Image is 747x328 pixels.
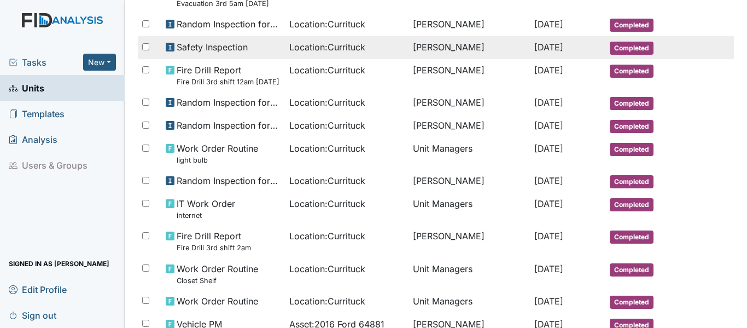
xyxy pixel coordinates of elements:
span: Location : Currituck [289,295,365,308]
span: [DATE] [534,120,563,131]
span: Work Order Routine light bulb [177,142,258,165]
span: Analysis [9,131,57,148]
span: Location : Currituck [289,142,365,155]
span: Completed [610,42,653,55]
span: Location : Currituck [289,18,365,31]
span: Location : Currituck [289,197,365,210]
span: Completed [610,231,653,244]
td: Unit Managers [408,193,529,225]
span: Location : Currituck [289,64,365,77]
span: [DATE] [534,97,563,108]
span: Work Order Routine [177,295,258,308]
span: Completed [610,143,653,156]
span: Location : Currituck [289,119,365,132]
small: internet [177,210,235,221]
small: Fire Drill 3rd shift 12am [DATE] [177,77,279,87]
span: Sign out [9,307,56,324]
span: Completed [610,97,653,110]
span: IT Work Order internet [177,197,235,221]
span: [DATE] [534,65,563,76]
span: Location : Currituck [289,41,365,54]
span: Random Inspection for AM [177,119,281,132]
span: Safety Inspection [177,41,248,54]
span: Completed [610,198,653,211]
small: Closet Shelf [177,275,258,286]
span: Completed [610,19,653,32]
span: Random Inspection for Evening [177,174,281,187]
td: [PERSON_NAME] [408,36,529,59]
td: [PERSON_NAME] [408,91,529,114]
td: [PERSON_NAME] [408,59,529,91]
span: [DATE] [534,263,563,274]
span: Fire Drill Report Fire Drill 3rd shift 2am [177,229,251,253]
span: Completed [610,120,653,133]
span: [DATE] [534,175,563,186]
button: New [83,54,116,71]
span: Units [9,79,44,96]
span: [DATE] [534,143,563,154]
small: light bulb [177,155,258,165]
span: Work Order Routine Closet Shelf [177,262,258,286]
span: [DATE] [534,198,563,209]
a: Tasks [9,56,83,69]
span: Completed [610,296,653,309]
span: Location : Currituck [289,174,365,187]
td: Unit Managers [408,258,529,290]
span: Location : Currituck [289,96,365,109]
span: Signed in as [PERSON_NAME] [9,255,109,272]
span: Completed [610,263,653,277]
span: [DATE] [534,42,563,53]
span: [DATE] [534,19,563,30]
span: Completed [610,65,653,78]
td: [PERSON_NAME] [408,170,529,193]
small: Fire Drill 3rd shift 2am [177,243,251,253]
span: Random Inspection for Afternoon [177,18,281,31]
span: Random Inspection for Afternoon [177,96,281,109]
span: Edit Profile [9,281,67,298]
td: [PERSON_NAME] [408,225,529,257]
span: Location : Currituck [289,262,365,275]
span: Fire Drill Report Fire Drill 3rd shift 12am 8/8/25 [177,64,279,87]
td: [PERSON_NAME] [408,114,529,137]
span: Completed [610,175,653,188]
td: [PERSON_NAME] [408,13,529,36]
td: Unit Managers [408,137,529,170]
span: Templates [9,105,65,122]
span: [DATE] [534,296,563,307]
span: Location : Currituck [289,229,365,243]
td: Unit Managers [408,290,529,313]
span: [DATE] [534,231,563,241]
